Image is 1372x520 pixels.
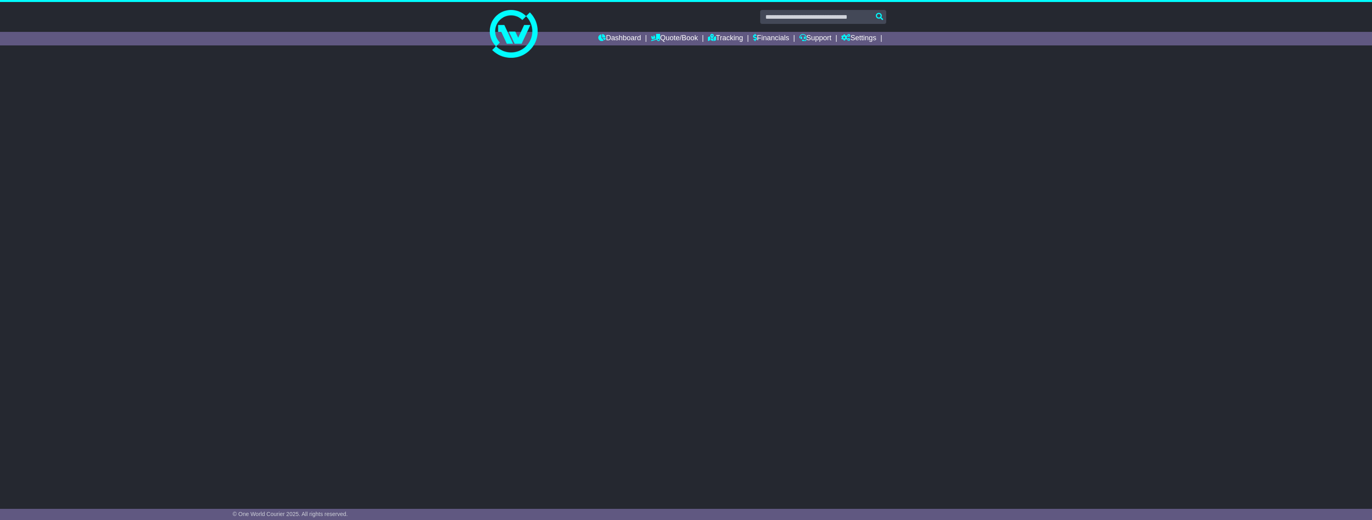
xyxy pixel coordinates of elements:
[799,32,832,45] a: Support
[233,511,348,517] span: © One World Courier 2025. All rights reserved.
[651,32,698,45] a: Quote/Book
[841,32,876,45] a: Settings
[708,32,743,45] a: Tracking
[598,32,641,45] a: Dashboard
[753,32,789,45] a: Financials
